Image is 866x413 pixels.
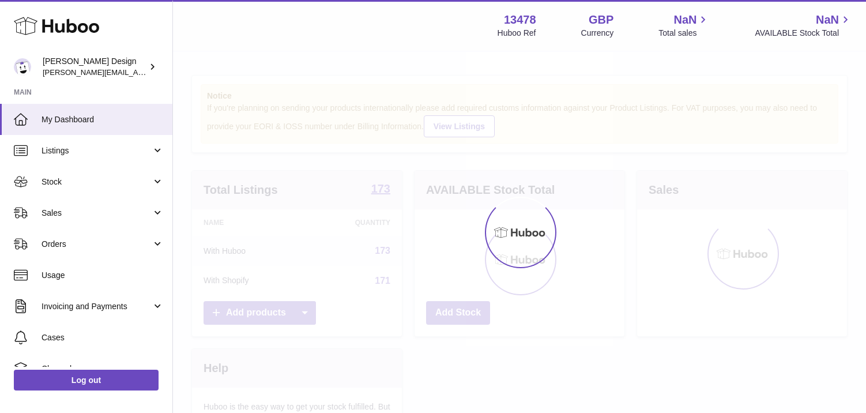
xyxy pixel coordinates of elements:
span: Total sales [658,28,710,39]
strong: 13478 [504,12,536,28]
img: madeleine.mcindoe@gmail.com [14,58,31,76]
span: Cases [42,332,164,343]
div: Huboo Ref [498,28,536,39]
span: NaN [816,12,839,28]
div: [PERSON_NAME] Design [43,56,146,78]
a: NaN Total sales [658,12,710,39]
span: Stock [42,177,152,187]
span: [PERSON_NAME][EMAIL_ADDRESS][PERSON_NAME][DOMAIN_NAME] [43,67,293,77]
span: Channels [42,363,164,374]
span: Orders [42,239,152,250]
a: Log out [14,370,159,391]
span: My Dashboard [42,114,164,125]
span: Usage [42,270,164,281]
div: Currency [581,28,614,39]
span: Listings [42,145,152,156]
span: AVAILABLE Stock Total [755,28,852,39]
strong: GBP [589,12,613,28]
span: NaN [673,12,696,28]
span: Sales [42,208,152,219]
span: Invoicing and Payments [42,301,152,312]
a: NaN AVAILABLE Stock Total [755,12,852,39]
